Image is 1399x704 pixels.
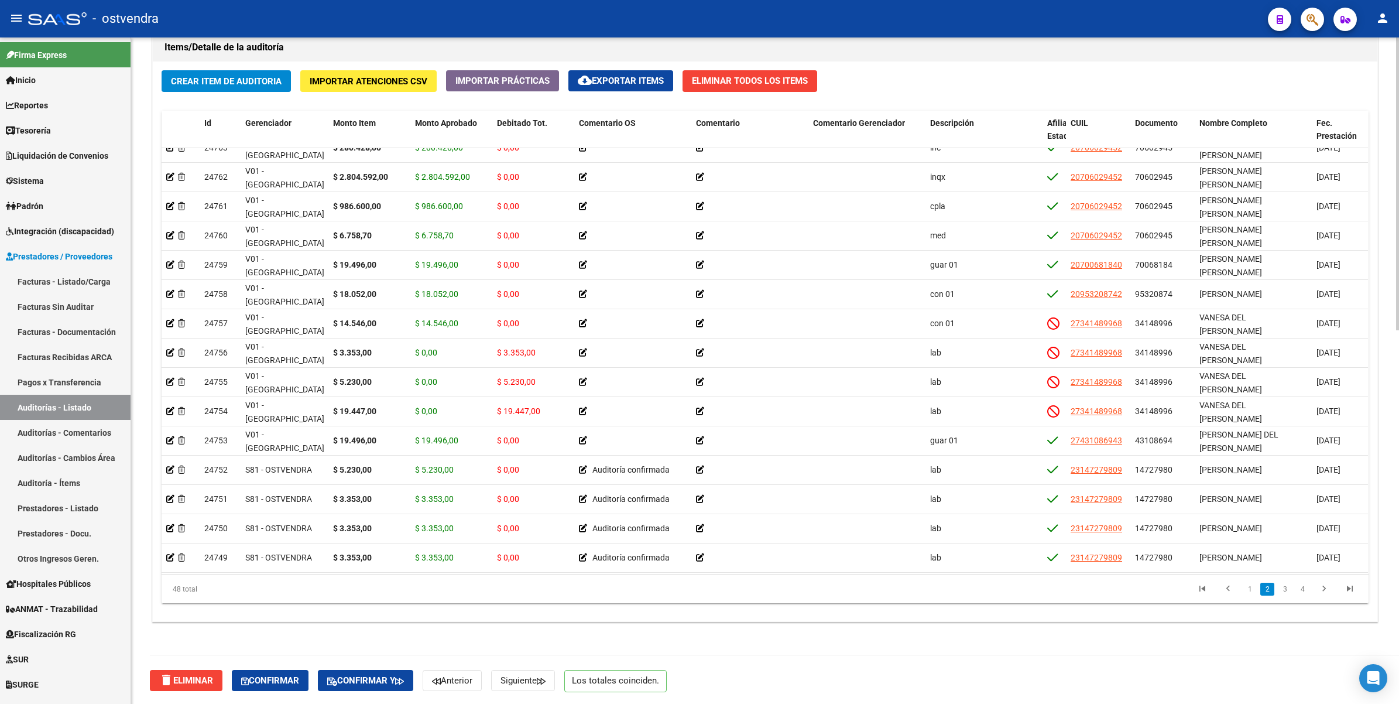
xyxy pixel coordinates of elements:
span: 24759 [204,260,228,269]
li: page 3 [1276,579,1294,599]
span: Monto Item [333,118,376,128]
a: go to first page [1191,583,1213,596]
span: [DATE] [1316,436,1340,445]
span: 20706029452 [1071,143,1122,152]
span: 34148996 [1135,377,1172,387]
span: [DATE] [1316,260,1340,269]
span: $ 5.230,00 [415,465,454,474]
datatable-header-cell: Comentario Gerenciador [808,111,925,162]
span: [PERSON_NAME] [PERSON_NAME] [1199,225,1262,248]
strong: $ 5.230,00 [333,377,372,387]
span: 24753 [204,436,228,445]
span: $ 18.052,00 [415,289,458,299]
span: $ 3.353,00 [415,494,454,504]
span: 27341489968 [1071,348,1122,357]
span: 23147279809 [1071,465,1122,474]
span: [DATE] [1316,465,1340,474]
span: $ 0,00 [497,201,519,211]
span: Descripción [930,118,974,128]
h1: Items/Detalle de la auditoría [164,38,1366,57]
strong: $ 280.428,00 [333,143,381,152]
span: 14727980 [1135,465,1172,474]
span: 27341489968 [1071,406,1122,416]
span: 70602945 [1135,172,1172,182]
span: [DATE] [1316,172,1340,182]
span: con 01 [930,289,955,299]
span: 34148996 [1135,348,1172,357]
span: Comentario OS [579,118,636,128]
datatable-header-cell: Debitado Tot. [492,111,574,162]
span: guar 01 [930,436,958,445]
datatable-header-cell: Documento [1130,111,1195,162]
span: [DATE] [1316,231,1340,240]
span: $ 0,00 [497,524,519,533]
span: 20706029452 [1071,231,1122,240]
span: 20700681840 [1071,260,1122,269]
span: Eliminar [159,675,213,686]
span: 24756 [204,348,228,357]
strong: $ 3.353,00 [333,553,372,562]
span: $ 280.428,00 [415,143,463,152]
datatable-header-cell: Descripción [925,111,1043,162]
datatable-header-cell: Comentario OS [574,111,691,162]
span: Auditoría confirmada [592,465,670,474]
span: Comentario Gerenciador [813,118,905,128]
span: 24752 [204,465,228,474]
span: V01 - [GEOGRAPHIC_DATA] [245,254,324,277]
span: [DATE] [1316,406,1340,416]
span: Afiliado Estado [1047,118,1076,141]
strong: $ 986.600,00 [333,201,381,211]
span: lab [930,465,941,474]
span: Integración (discapacidad) [6,225,114,238]
button: Crear Item de Auditoria [162,70,291,92]
span: lab [930,348,941,357]
span: [PERSON_NAME] [PERSON_NAME] [1199,196,1262,218]
span: $ 0,00 [415,406,437,416]
span: $ 2.804.592,00 [415,172,470,182]
strong: $ 19.496,00 [333,436,376,445]
span: SURGE [6,678,39,691]
span: Comentario [696,118,740,128]
span: 34148996 [1135,406,1172,416]
span: $ 5.230,00 [497,377,536,387]
span: 23147279809 [1071,494,1122,504]
span: [PERSON_NAME] [PERSON_NAME] [1199,254,1262,277]
span: guar 01 [930,260,958,269]
span: VANESA DEL [PERSON_NAME] [1199,313,1262,336]
strong: $ 3.353,00 [333,494,372,504]
span: S81 - OSTVENDRA [245,465,312,474]
span: med [930,231,946,240]
span: V01 - [GEOGRAPHIC_DATA] [245,166,324,189]
a: go to last page [1339,583,1361,596]
span: S81 - OSTVENDRA [245,524,312,533]
strong: $ 19.496,00 [333,260,376,269]
span: Confirmar [241,675,299,686]
span: [PERSON_NAME] [1199,553,1262,562]
span: Inicio [6,74,36,87]
span: 20953208742 [1071,289,1122,299]
span: $ 0,00 [497,465,519,474]
a: 2 [1260,583,1274,596]
span: ANMAT - Trazabilidad [6,603,98,616]
datatable-header-cell: Afiliado Estado [1043,111,1066,162]
span: lab [930,377,941,387]
span: $ 0,00 [415,377,437,387]
span: 70602945 [1135,143,1172,152]
span: $ 986.600,00 [415,201,463,211]
span: 24758 [204,289,228,299]
span: 23147279809 [1071,524,1122,533]
span: Auditoría confirmada [592,494,670,504]
span: [DATE] [1316,494,1340,504]
a: go to previous page [1217,583,1239,596]
span: [DATE] [1316,201,1340,211]
div: Open Intercom Messenger [1359,664,1387,692]
datatable-header-cell: Comentario [691,111,808,162]
span: 24751 [204,494,228,504]
datatable-header-cell: Id [200,111,241,162]
button: Confirmar y [318,670,413,691]
span: lab [930,524,941,533]
datatable-header-cell: Monto Aprobado [410,111,492,162]
span: Fec. Prestación [1316,118,1357,141]
span: Tesorería [6,124,51,137]
strong: $ 14.546,00 [333,319,376,328]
